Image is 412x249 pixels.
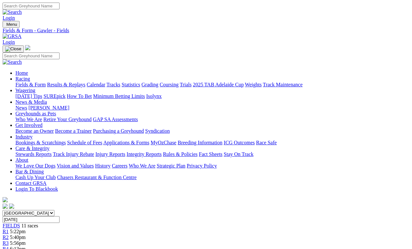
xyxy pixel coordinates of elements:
[151,140,176,145] a: MyOzChase
[15,128,54,134] a: Become an Owner
[95,163,110,168] a: History
[15,88,35,93] a: Wagering
[224,151,253,157] a: Stay On Track
[15,175,56,180] a: Cash Up Your Club
[15,93,42,99] a: [DATE] Tips
[5,46,21,52] img: Close
[15,128,409,134] div: Get Involved
[15,146,50,151] a: Care & Integrity
[245,82,262,87] a: Weights
[15,117,409,122] div: Greyhounds as Pets
[3,240,9,246] a: R3
[199,151,222,157] a: Fact Sheets
[67,140,102,145] a: Schedule of Fees
[3,229,9,234] a: R1
[21,223,38,228] span: 11 races
[178,140,222,145] a: Breeding Information
[146,93,162,99] a: Isolynx
[142,82,158,87] a: Grading
[3,3,60,9] input: Search
[3,28,409,34] a: Fields & Form - Gawler - Fields
[47,82,85,87] a: Results & Replays
[3,216,60,223] input: Select date
[3,21,20,28] button: Toggle navigation
[15,105,409,111] div: News & Media
[67,93,92,99] a: How To Bet
[15,169,44,174] a: Bar & Dining
[15,151,409,157] div: Care & Integrity
[15,99,47,105] a: News & Media
[15,180,46,186] a: Contact GRSA
[15,175,409,180] div: Bar & Dining
[15,163,55,168] a: We Love Our Dogs
[43,93,65,99] a: SUREpick
[3,39,15,45] a: Login
[10,235,26,240] span: 5:40pm
[3,59,22,65] img: Search
[15,122,42,128] a: Get Involved
[10,229,26,234] span: 5:22pm
[57,163,94,168] a: Vision and Values
[163,151,198,157] a: Rules & Policies
[25,45,30,50] img: logo-grsa-white.png
[3,15,15,21] a: Login
[3,53,60,59] input: Search
[15,70,28,76] a: Home
[3,204,8,209] img: facebook.svg
[256,140,276,145] a: Race Safe
[112,163,127,168] a: Careers
[3,235,9,240] a: R2
[193,82,244,87] a: 2025 TAB Adelaide Cup
[57,175,136,180] a: Chasers Restaurant & Function Centre
[95,151,125,157] a: Injury Reports
[43,117,92,122] a: Retire Your Greyhound
[55,128,92,134] a: Become a Trainer
[129,163,155,168] a: Who We Are
[187,163,217,168] a: Privacy Policy
[15,157,28,163] a: About
[93,93,145,99] a: Minimum Betting Limits
[103,140,149,145] a: Applications & Forms
[15,134,33,139] a: Industry
[87,82,105,87] a: Calendar
[15,105,27,110] a: News
[3,197,8,202] img: logo-grsa-white.png
[107,82,120,87] a: Tracks
[3,9,22,15] img: Search
[9,204,14,209] img: twitter.svg
[122,82,140,87] a: Statistics
[263,82,303,87] a: Track Maintenance
[3,34,22,39] img: GRSA
[3,223,20,228] a: FIELDS
[15,163,409,169] div: About
[15,117,42,122] a: Who We Are
[15,186,58,192] a: Login To Blackbook
[53,151,94,157] a: Track Injury Rebate
[224,140,255,145] a: ICG Outcomes
[15,140,66,145] a: Bookings & Scratchings
[15,93,409,99] div: Wagering
[28,105,69,110] a: [PERSON_NAME]
[6,22,17,27] span: Menu
[15,111,56,116] a: Greyhounds as Pets
[10,240,26,246] span: 5:56pm
[3,45,24,53] button: Toggle navigation
[145,128,170,134] a: Syndication
[15,82,46,87] a: Fields & Form
[15,82,409,88] div: Racing
[160,82,179,87] a: Coursing
[157,163,185,168] a: Strategic Plan
[180,82,192,87] a: Trials
[15,76,30,81] a: Racing
[126,151,162,157] a: Integrity Reports
[93,117,138,122] a: GAP SA Assessments
[15,151,51,157] a: Stewards Reports
[15,140,409,146] div: Industry
[93,128,144,134] a: Purchasing a Greyhound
